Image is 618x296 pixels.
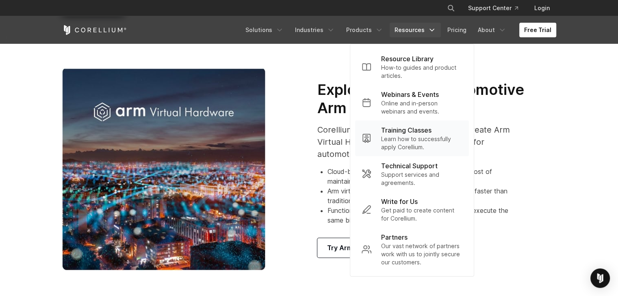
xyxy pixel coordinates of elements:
[381,197,418,206] p: Write for Us
[62,68,265,270] img: Arm Virtual Hardware image 1
[241,23,288,37] a: Solutions
[381,90,439,99] p: Webinars & Events
[381,54,434,64] p: Resource Library
[327,167,525,186] li: Cloud-based servers avoid the complexity and cost of maintaining physical hardware.
[381,171,462,187] p: Support services and agreements.
[341,23,388,37] a: Products
[381,99,462,116] p: Online and in-person webinars and events.
[317,125,510,159] span: Corellium and Arm have teamed up to create Arm Virtual Hardware (AVH) to reinvent R&D for automot...
[327,206,525,225] li: Functionally accurate models of complete SoCs execute the same binaries as real hardware.
[355,120,469,156] a: Training Classes Learn how to successfully apply Corellium.
[355,156,469,192] a: Technical Support Support services and agreements.
[317,81,525,117] h3: Explore the latest automotive Arm IP models
[519,23,556,37] a: Free Trial
[590,268,610,288] div: Open Intercom Messenger
[327,186,525,206] li: Arm virtual devices execute orders of magnitude faster than traditional virtual models.
[437,1,556,15] div: Navigation Menu
[381,242,462,266] p: Our vast network of partners work with us to jointly secure our customers.
[381,161,438,171] p: Technical Support
[390,23,441,37] a: Resources
[462,1,525,15] a: Support Center
[442,23,471,37] a: Pricing
[355,192,469,227] a: Write for Us Get paid to create content for Corellium.
[444,1,458,15] button: Search
[317,238,410,257] a: Try Arm IP models now
[241,23,556,37] div: Navigation Menu
[381,64,462,80] p: How-to guides and product articles.
[381,125,432,135] p: Training Classes
[473,23,511,37] a: About
[355,227,469,271] a: Partners Our vast network of partners work with us to jointly secure our customers.
[290,23,340,37] a: Industries
[381,135,462,151] p: Learn how to successfully apply Corellium.
[355,49,469,85] a: Resource Library How-to guides and product articles.
[355,85,469,120] a: Webinars & Events Online and in-person webinars and events.
[381,232,408,242] p: Partners
[62,25,127,35] a: Corellium Home
[327,243,400,253] span: Try Arm IP models now
[528,1,556,15] a: Login
[381,206,462,223] p: Get paid to create content for Corellium.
